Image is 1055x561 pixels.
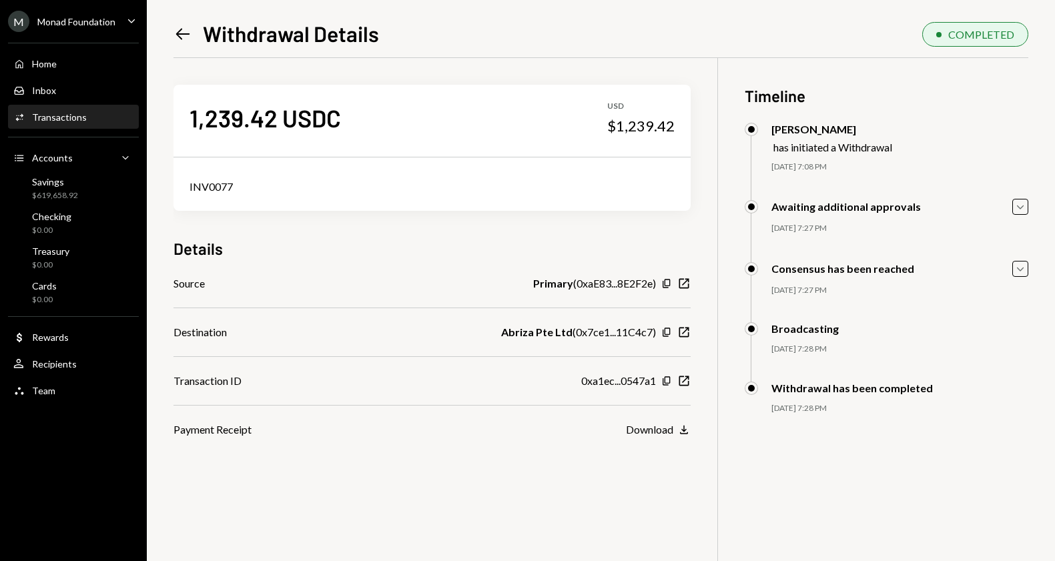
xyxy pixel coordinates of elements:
div: [DATE] 7:28 PM [771,403,1028,414]
h1: Withdrawal Details [203,20,379,47]
div: $0.00 [32,225,71,236]
b: Abriza Pte Ltd [501,324,573,340]
button: Download [626,423,691,438]
div: Transactions [32,111,87,123]
div: Payment Receipt [173,422,252,438]
div: Source [173,275,205,292]
div: USD [607,101,675,112]
div: [DATE] 7:28 PM [771,344,1028,355]
a: Inbox [8,78,139,102]
div: Treasury [32,245,69,257]
div: COMPLETED [948,28,1014,41]
div: Consensus has been reached [771,262,914,275]
div: $619,658.92 [32,190,78,201]
a: Recipients [8,352,139,376]
div: Transaction ID [173,373,242,389]
div: 0xa1ec...0547a1 [581,373,656,389]
div: $0.00 [32,259,69,271]
div: INV0077 [190,179,675,195]
div: $1,239.42 [607,117,675,135]
div: $0.00 [32,294,57,306]
div: Inbox [32,85,56,96]
a: Cards$0.00 [8,276,139,308]
div: Cards [32,280,57,292]
div: Savings [32,176,78,187]
a: Team [8,378,139,402]
div: [DATE] 7:27 PM [771,223,1028,234]
div: 1,239.42 USDC [190,103,341,133]
div: Home [32,58,57,69]
div: Destination [173,324,227,340]
div: ( 0xaE83...8E2F2e ) [533,275,656,292]
div: ( 0x7ce1...11C4c7 ) [501,324,656,340]
div: Rewards [32,332,69,343]
b: Primary [533,275,573,292]
h3: Details [173,237,223,259]
div: [DATE] 7:27 PM [771,285,1028,296]
a: Rewards [8,325,139,349]
div: Broadcasting [771,322,839,335]
div: Recipients [32,358,77,370]
a: Savings$619,658.92 [8,172,139,204]
div: Accounts [32,152,73,163]
div: Download [626,423,673,436]
div: Monad Foundation [37,16,115,27]
a: Checking$0.00 [8,207,139,239]
a: Accounts [8,145,139,169]
a: Transactions [8,105,139,129]
div: [DATE] 7:08 PM [771,161,1028,173]
div: has initiated a Withdrawal [773,141,892,153]
div: Checking [32,211,71,222]
h3: Timeline [745,85,1028,107]
div: M [8,11,29,32]
div: Team [32,385,55,396]
a: Treasury$0.00 [8,241,139,273]
div: Withdrawal has been completed [771,382,933,394]
a: Home [8,51,139,75]
div: [PERSON_NAME] [771,123,892,135]
div: Awaiting additional approvals [771,200,921,213]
